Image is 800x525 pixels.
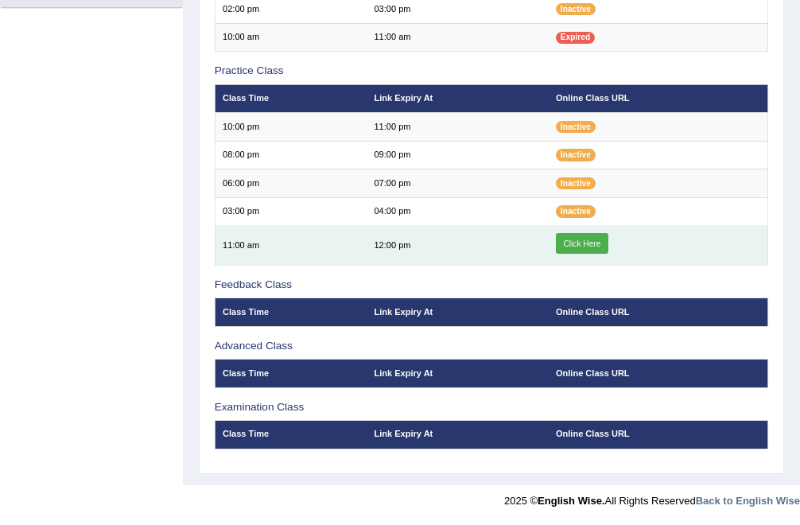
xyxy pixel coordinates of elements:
[215,279,769,291] h3: Feedback Class
[215,298,367,326] th: Class Time
[549,298,768,326] th: Online Class URL
[215,65,769,77] h3: Practice Class
[367,226,549,266] td: 12:00 pm
[367,23,549,51] td: 11:00 am
[556,121,596,133] span: Inactive
[367,84,549,112] th: Link Expiry At
[556,3,596,15] span: Inactive
[696,495,800,507] a: Back to English Wise
[215,141,367,169] td: 08:00 pm
[556,233,608,254] a: Click Here
[549,84,768,112] th: Online Class URL
[215,421,367,449] th: Class Time
[367,141,549,169] td: 09:00 pm
[556,205,596,217] span: Inactive
[538,495,604,507] strong: English Wise.
[367,169,549,197] td: 07:00 pm
[367,360,549,387] th: Link Expiry At
[504,485,800,508] div: 2025 © All Rights Reserved
[215,197,367,225] td: 03:00 pm
[215,360,367,387] th: Class Time
[215,84,367,112] th: Class Time
[215,402,769,414] h3: Examination Class
[549,360,768,387] th: Online Class URL
[215,113,367,141] td: 10:00 pm
[367,421,549,449] th: Link Expiry At
[215,340,769,352] h3: Advanced Class
[556,149,596,161] span: Inactive
[367,113,549,141] td: 11:00 pm
[549,421,768,449] th: Online Class URL
[367,197,549,225] td: 04:00 pm
[367,298,549,326] th: Link Expiry At
[215,23,367,51] td: 10:00 am
[556,32,595,44] span: Expired
[215,226,367,266] td: 11:00 am
[556,177,596,189] span: Inactive
[215,169,367,197] td: 06:00 pm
